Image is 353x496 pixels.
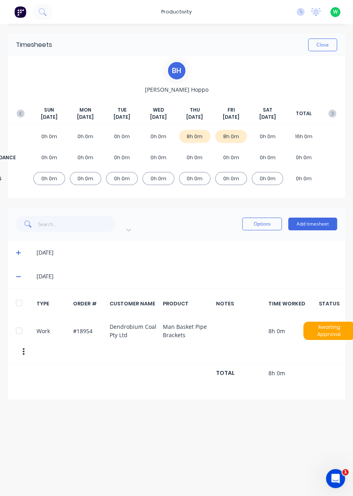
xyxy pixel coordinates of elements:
div: 0h 0m [143,130,174,143]
div: 16h 0m [288,130,320,143]
div: NOTES [216,300,264,307]
div: [DATE] [37,248,337,257]
span: [DATE] [223,114,239,121]
div: productivity [157,6,196,18]
div: 0h 0m [179,151,211,164]
div: 8h 0m [215,130,247,143]
div: 0h 0m [252,130,284,143]
span: 1 [342,469,349,475]
span: MON [79,106,91,114]
div: 0h 0m [215,151,247,164]
div: B H [167,61,187,81]
div: 0h 0m [33,151,65,164]
span: [PERSON_NAME] Hoppo [145,85,208,94]
div: 0h 0m [70,172,102,185]
div: 0h 0m [106,151,138,164]
span: WED [153,106,164,114]
span: SAT [263,106,272,114]
div: 0h 0m [33,130,65,143]
div: STATUS [321,300,337,307]
iframe: Intercom live chat [326,469,345,488]
div: CUSTOMER NAME [110,300,158,307]
div: 0h 0m [70,130,102,143]
span: [DATE] [186,114,203,121]
div: 0h 0m [179,172,211,185]
span: TOTAL [296,110,312,117]
div: 0h 0m [33,172,65,185]
span: [DATE] [41,114,58,121]
div: TYPE [37,300,69,307]
div: 0h 0m [106,130,138,143]
img: Factory [14,6,26,18]
span: [DATE] [259,114,276,121]
input: Search... [38,216,116,232]
div: Timesheets [16,40,52,50]
div: 8h 0m [179,130,211,143]
div: 0h 0m [106,172,138,185]
div: 0h 0m [215,172,247,185]
span: THU [190,106,200,114]
button: Close [308,39,337,51]
div: 0h 0m [288,151,320,164]
span: W [333,8,338,15]
div: Filter by type [124,222,199,230]
span: [DATE] [150,114,167,121]
div: 0h 0m [252,172,284,185]
div: TIME WORKED [268,300,316,307]
div: 0h 0m [252,151,284,164]
div: 0h 0m [288,172,320,185]
div: ORDER # [73,300,105,307]
button: Options [242,218,282,230]
span: FRI [227,106,235,114]
span: [DATE] [77,114,94,121]
div: 0h 0m [70,151,102,164]
div: [DATE] [37,272,337,281]
div: 0h 0m [143,151,174,164]
span: TUE [118,106,127,114]
div: 0h 0m [143,172,174,185]
span: [DATE] [114,114,130,121]
button: Add timesheet [288,218,337,230]
div: PRODUCT [163,300,212,307]
span: SUN [44,106,54,114]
